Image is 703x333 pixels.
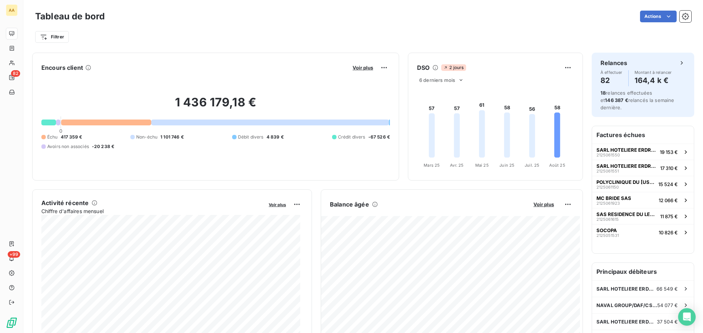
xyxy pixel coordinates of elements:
tspan: Avr. 25 [450,163,464,168]
button: Filtrer [35,31,69,43]
button: Voir plus [350,64,375,71]
span: SARL HOTELIERE ERDRE ACTIVE [596,147,657,153]
span: 2125061551 [596,169,619,173]
tspan: Mai 25 [475,163,489,168]
span: 19 153 € [660,149,678,155]
button: Actions [640,11,677,22]
span: Non-échu [136,134,157,140]
button: SARL HOTELIERE ERDRE ACTIVITE212506155117 310 € [592,160,694,176]
span: Débit divers [238,134,264,140]
button: SAS RESIDENCE DU LEGUER212506161511 875 € [592,208,694,224]
span: 12 066 € [659,197,678,203]
span: -67 526 € [368,134,390,140]
span: 146 387 € [605,97,628,103]
span: SARL HOTELIERE ERDRE ACTIVITE [596,319,657,325]
span: POLYCLINIQUE DU [US_STATE] VT [596,179,655,185]
span: Chiffre d'affaires mensuel [41,207,264,215]
span: SOCOPA [596,227,617,233]
a: 82 [6,72,17,83]
h6: DSO [417,63,429,72]
h6: Principaux débiteurs [592,263,694,280]
span: -20 238 € [92,143,114,150]
button: Voir plus [267,201,288,208]
button: Voir plus [531,201,556,208]
h6: Activité récente [41,198,89,207]
span: 2125061923 [596,201,620,205]
span: SARL HOTELIERE ERDRE ACTIVITE [596,163,657,169]
span: Voir plus [533,201,554,207]
button: MC BRIDE SAS212506192312 066 € [592,192,694,208]
span: 82 [11,70,20,77]
span: MC BRIDE SAS [596,195,631,201]
div: AA [6,4,18,16]
span: 66 549 € [656,286,678,292]
span: Voir plus [269,202,286,207]
span: 11 875 € [660,213,678,219]
h6: Factures échues [592,126,694,144]
span: 2125061550 [596,153,620,157]
button: POLYCLINIQUE DU [US_STATE] VT212506115015 524 € [592,176,694,192]
span: 0 [59,128,62,134]
span: 6 derniers mois [419,77,455,83]
span: SARL HOTELIERE ERDRE ACTIVE [596,286,656,292]
tspan: Mars 25 [424,163,440,168]
img: Logo LeanPay [6,317,18,329]
span: À effectuer [600,70,622,75]
tspan: Juil. 25 [525,163,539,168]
h4: 82 [600,75,622,86]
h6: Relances [600,58,627,67]
span: 18 [600,90,606,96]
div: Open Intercom Messenger [678,308,696,326]
span: 1 101 746 € [160,134,184,140]
span: +99 [8,251,20,258]
span: 37 504 € [657,319,678,325]
span: 15 524 € [658,181,678,187]
tspan: Août 25 [549,163,565,168]
h2: 1 436 179,18 € [41,95,390,117]
span: Voir plus [353,65,373,71]
h6: Encours client [41,63,83,72]
tspan: Juin 25 [499,163,514,168]
span: Avoirs non associés [47,143,89,150]
button: SARL HOTELIERE ERDRE ACTIVE212506155019 153 € [592,144,694,160]
span: SAS RESIDENCE DU LEGUER [596,211,657,217]
span: relances effectuées et relancés la semaine dernière. [600,90,674,110]
span: 4 839 € [267,134,284,140]
span: NAVAL GROUP/DAF/CSPC [596,302,657,308]
button: SOCOPA212505153110 826 € [592,224,694,240]
span: 54 077 € [657,302,678,308]
h4: 164,4 k € [635,75,672,86]
span: Crédit divers [338,134,365,140]
span: Échu [47,134,58,140]
span: 2125061615 [596,217,619,222]
span: 17 310 € [660,165,678,171]
span: 10 826 € [659,230,678,235]
h3: Tableau de bord [35,10,105,23]
span: Montant à relancer [635,70,672,75]
span: 2125051531 [596,233,619,238]
span: 417 359 € [61,134,82,140]
h6: Balance âgée [330,200,369,209]
span: 2125061150 [596,185,619,189]
span: 2 jours [441,64,466,71]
